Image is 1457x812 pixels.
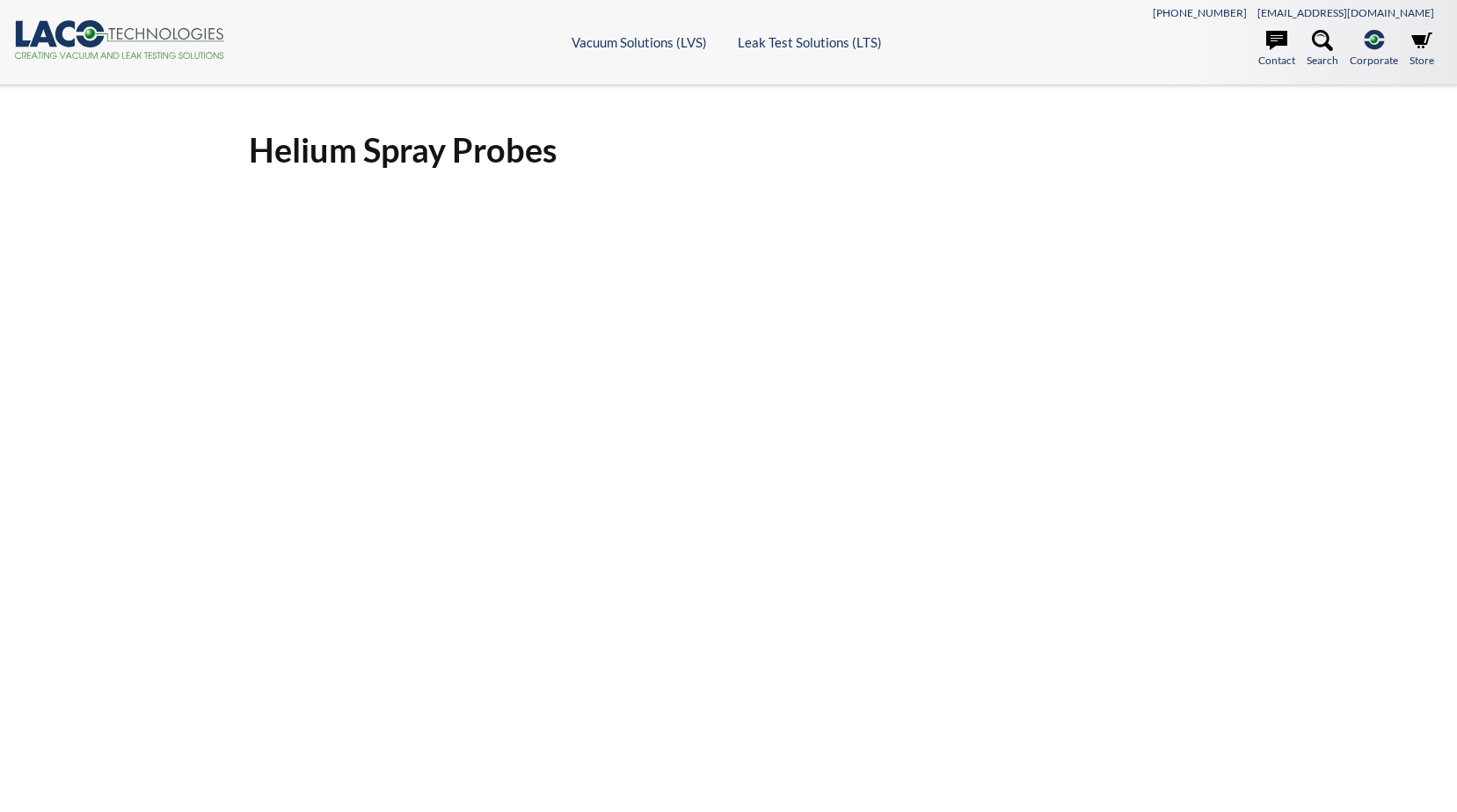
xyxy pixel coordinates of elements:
a: Vacuum Solutions (LVS) [572,34,707,50]
a: Contact [1258,30,1295,69]
span: Corporate [1350,52,1398,69]
a: Leak Test Solutions (LTS) [738,34,882,50]
a: [EMAIL_ADDRESS][DOMAIN_NAME] [1257,6,1434,19]
a: [PHONE_NUMBER] [1153,6,1247,19]
h1: Helium Spray Probes [249,128,1207,171]
a: Search [1307,30,1338,69]
a: Store [1410,30,1434,69]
